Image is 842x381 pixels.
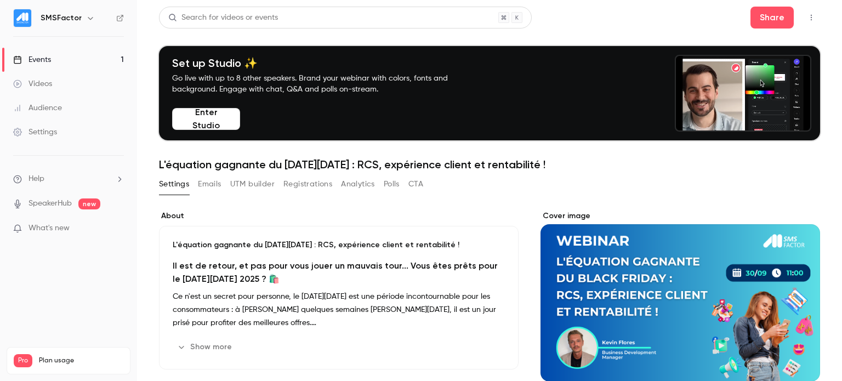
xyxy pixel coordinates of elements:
[39,356,123,365] span: Plan usage
[159,175,189,193] button: Settings
[198,175,221,193] button: Emails
[13,78,52,89] div: Videos
[168,12,278,24] div: Search for videos or events
[230,175,275,193] button: UTM builder
[159,158,820,171] h1: L'équation gagnante du [DATE][DATE] : RCS, expérience client et rentabilité !
[341,175,375,193] button: Analytics
[172,73,474,95] p: Go live with up to 8 other speakers. Brand your webinar with colors, fonts and background. Engage...
[173,240,505,251] p: L'équation gagnante du [DATE][DATE] : RCS, expérience client et rentabilité !
[29,173,44,185] span: Help
[41,13,82,24] h6: SMSFactor
[173,338,238,356] button: Show more
[13,54,51,65] div: Events
[172,108,240,130] button: Enter Studio
[159,211,519,221] label: About
[750,7,794,29] button: Share
[13,127,57,138] div: Settings
[14,9,31,27] img: SMSFactor
[78,198,100,209] span: new
[384,175,400,193] button: Polls
[541,211,820,221] label: Cover image
[173,259,505,286] h2: Il est de retour, et pas pour vous jouer un mauvais tour... Vous êtes prêts pour le [DATE][DATE] ...
[13,173,124,185] li: help-dropdown-opener
[172,56,474,70] h4: Set up Studio ✨
[173,290,505,329] p: Ce n'est un secret pour personne, le [DATE][DATE] est une période incontournable pour les consomm...
[408,175,423,193] button: CTA
[283,175,332,193] button: Registrations
[29,223,70,234] span: What's new
[13,103,62,113] div: Audience
[14,354,32,367] span: Pro
[29,198,72,209] a: SpeakerHub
